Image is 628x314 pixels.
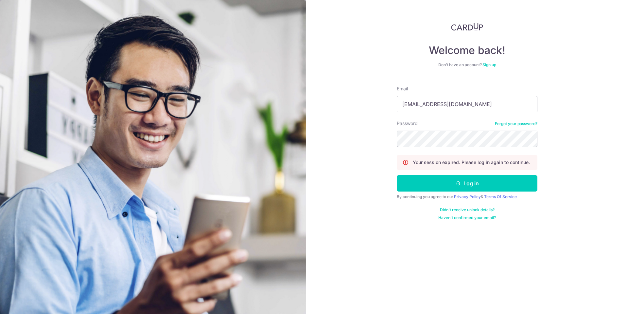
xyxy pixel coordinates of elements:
a: Terms Of Service [484,194,517,199]
a: Privacy Policy [454,194,481,199]
button: Log in [397,175,537,192]
a: Didn't receive unlock details? [440,207,495,212]
div: Don’t have an account? [397,62,537,67]
input: Enter your Email [397,96,537,112]
p: Your session expired. Please log in again to continue. [413,159,530,166]
a: Sign up [482,62,496,67]
div: By continuing you agree to our & [397,194,537,199]
label: Email [397,85,408,92]
a: Forgot your password? [495,121,537,126]
img: CardUp Logo [451,23,483,31]
a: Haven't confirmed your email? [438,215,496,220]
label: Password [397,120,418,127]
h4: Welcome back! [397,44,537,57]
